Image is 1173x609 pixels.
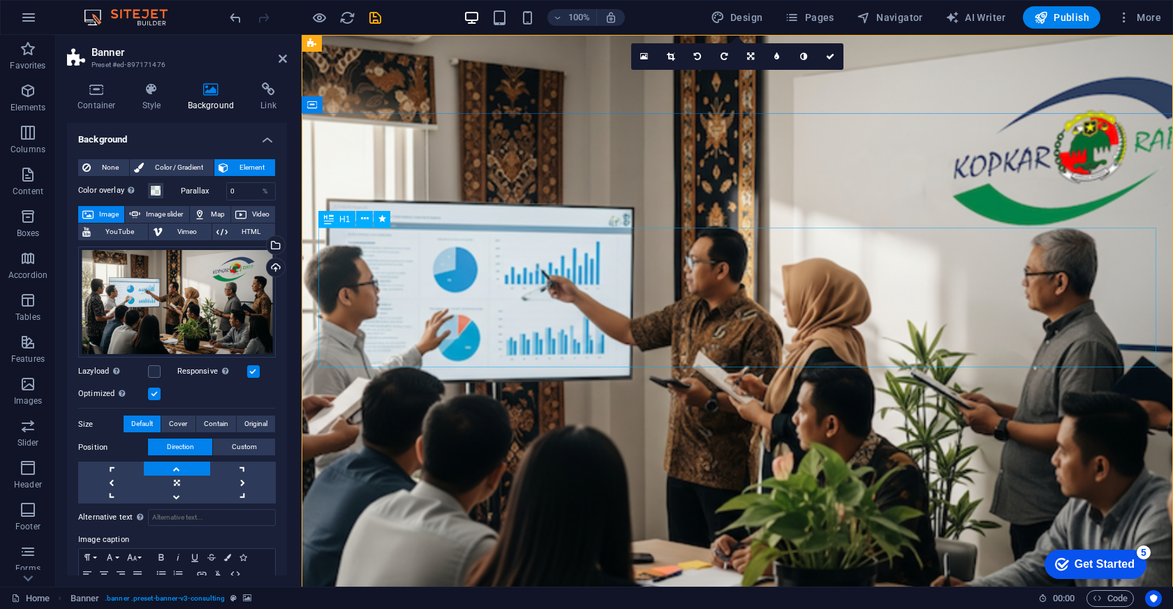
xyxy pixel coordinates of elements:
div: Get Started 5 items remaining, 0% complete [11,7,113,36]
span: . banner .preset-banner-v3-consulting [105,590,225,607]
span: Element [233,159,271,176]
i: Save (Ctrl+S) [367,10,383,26]
span: Original [244,416,267,432]
button: reload [339,9,355,26]
button: Color / Gradient [130,159,214,176]
span: Click to select. Double-click to edit [71,590,100,607]
button: Align Right [112,566,129,582]
button: None [78,159,129,176]
div: Design (Ctrl+Alt+Y) [705,6,769,29]
div: % [256,183,275,200]
button: Paragraph Format [79,549,101,566]
button: Click here to leave preview mode and continue editing [311,9,327,26]
label: Position [78,439,148,456]
p: Columns [10,144,45,155]
span: Pages [785,10,834,24]
p: Forms [15,563,40,574]
a: Crop mode [658,43,684,70]
button: Default [124,416,161,432]
h2: Banner [91,46,287,59]
p: Accordion [8,270,47,281]
a: Change orientation [737,43,764,70]
span: Design [711,10,763,24]
span: Code [1093,590,1128,607]
button: More [1112,6,1167,29]
button: AI Writer [940,6,1012,29]
i: On resize automatically adjust zoom level to fit chosen device. [605,11,617,24]
span: Contain [204,416,228,432]
button: Pages [779,6,839,29]
button: Video [231,206,275,223]
button: Cover [161,416,195,432]
button: Clear Formatting [210,566,227,582]
span: AI Writer [945,10,1006,24]
button: Italic (⌘I) [170,549,186,566]
button: Strikethrough [203,549,220,566]
p: Content [13,186,43,197]
span: Image slider [145,206,184,223]
label: Color overlay [78,182,148,199]
div: HeroKopkar1-RPfknuU83NCP6Pwm2LSi-g.png [78,247,276,358]
button: Bold (⌘B) [153,549,170,566]
span: Default [131,416,153,432]
button: Usercentrics [1145,590,1162,607]
button: Insert Link [193,566,210,582]
div: Get Started [41,15,101,28]
h4: Container [67,82,132,112]
nav: breadcrumb [71,590,251,607]
label: Alternative text [78,509,148,526]
button: Contain [196,416,236,432]
button: HTML [227,566,244,582]
span: More [1117,10,1161,24]
span: Direction [167,439,194,455]
button: Underline (⌘U) [186,549,203,566]
h6: 100% [568,9,591,26]
img: Editor Logo [80,9,185,26]
span: Image [98,206,120,223]
i: This element contains a background [243,594,251,602]
span: None [95,159,125,176]
a: Blur [764,43,790,70]
button: 100% [547,9,597,26]
button: Vimeo [149,223,211,240]
i: Undo: Change image (Ctrl+Z) [228,10,244,26]
button: Colors [220,549,235,566]
button: undo [227,9,244,26]
button: Align Justify [129,566,146,582]
a: Rotate left 90° [684,43,711,70]
button: HTML [212,223,275,240]
label: Lazyload [78,363,148,380]
a: Greyscale [790,43,817,70]
a: Rotate right 90° [711,43,737,70]
span: Vimeo [167,223,207,240]
h4: Style [132,82,177,112]
p: Features [11,353,45,365]
button: Design [705,6,769,29]
a: Confirm ( ⌘ ⏎ ) [817,43,843,70]
button: Image slider [125,206,189,223]
button: Map [190,206,230,223]
a: Click to cancel selection. Double-click to open Pages [11,590,50,607]
input: Alternative text... [148,509,276,526]
div: 5 [103,3,117,17]
span: Video [251,206,271,223]
button: Font Family [101,549,124,566]
i: Reload page [339,10,355,26]
button: Original [237,416,275,432]
label: Size [78,416,124,433]
p: Boxes [17,228,40,239]
label: Optimized [78,386,148,402]
label: Image caption [78,531,276,548]
button: Code [1086,590,1134,607]
p: Tables [15,311,40,323]
span: YouTube [95,223,144,240]
button: Custom [213,439,275,455]
p: Images [14,395,43,406]
button: Align Center [96,566,112,582]
span: Cover [169,416,187,432]
button: YouTube [78,223,148,240]
button: Unordered List [153,566,170,582]
button: Ordered List [170,566,186,582]
button: save [367,9,383,26]
span: HTML [232,223,271,240]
